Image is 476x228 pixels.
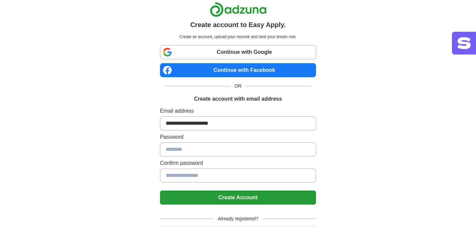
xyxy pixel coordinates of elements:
label: Password [160,133,316,141]
label: Confirm password [160,159,316,167]
a: Continue with Facebook [160,63,316,77]
p: Create an account, upload your resume and land your dream role. [161,34,315,40]
span: OR [230,83,246,90]
a: Continue with Google [160,45,316,59]
label: Email address [160,107,316,115]
img: Adzuna logo [210,2,267,17]
span: Already registered? [214,215,262,222]
h1: Create account to Easy Apply. [190,20,286,30]
button: Create Account [160,191,316,205]
h1: Create account with email address [194,95,282,103]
